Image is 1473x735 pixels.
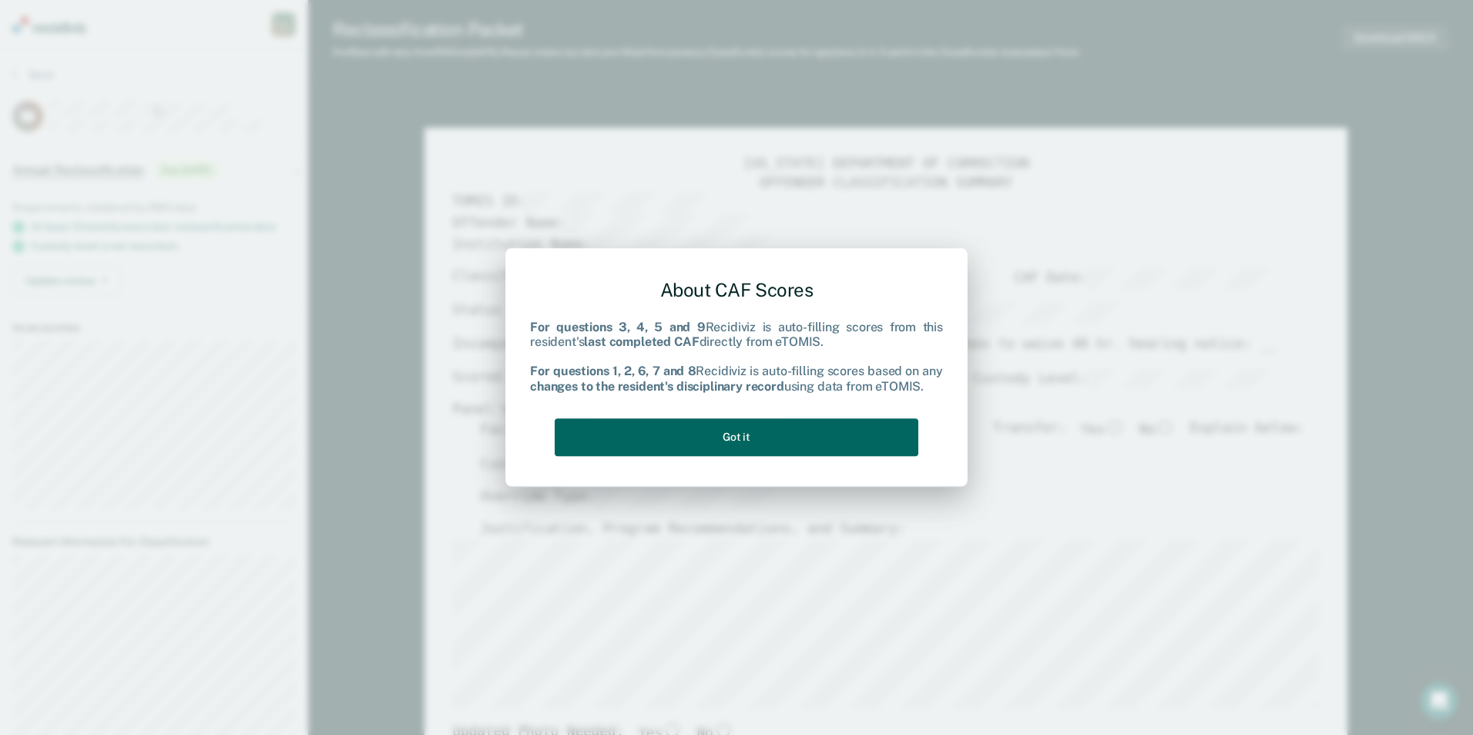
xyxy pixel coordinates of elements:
b: changes to the resident's disciplinary record [530,379,784,394]
div: Recidiviz is auto-filling scores from this resident's directly from eTOMIS. Recidiviz is auto-fil... [530,320,943,394]
b: last completed CAF [584,334,699,349]
div: About CAF Scores [530,267,943,314]
button: Got it [555,418,918,456]
b: For questions 3, 4, 5 and 9 [530,320,706,334]
b: For questions 1, 2, 6, 7 and 8 [530,364,696,379]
